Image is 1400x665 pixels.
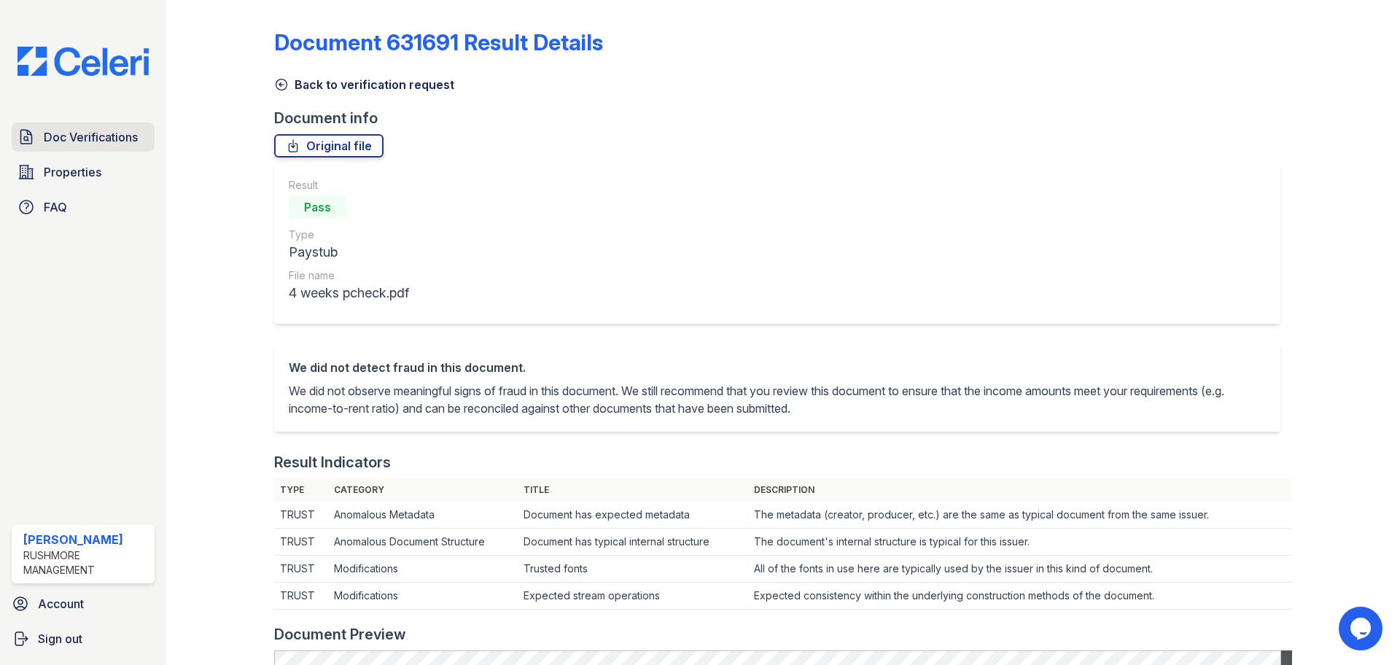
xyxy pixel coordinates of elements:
td: The metadata (creator, producer, etc.) are the same as typical document from the same issuer. [748,502,1292,529]
th: Title [518,478,748,502]
td: Document has expected metadata [518,502,748,529]
td: TRUST [274,583,329,610]
a: Original file [274,134,384,157]
a: Sign out [6,624,160,653]
td: Expected stream operations [518,583,748,610]
span: Account [38,595,84,612]
a: FAQ [12,192,155,222]
iframe: chat widget [1339,607,1385,650]
td: Trusted fonts [518,556,748,583]
span: FAQ [44,198,67,216]
div: Type [289,227,409,242]
div: Pass [289,195,347,219]
td: All of the fonts in use here are typically used by the issuer in this kind of document. [748,556,1292,583]
td: The document's internal structure is typical for this issuer. [748,529,1292,556]
a: Back to verification request [274,76,454,93]
div: [PERSON_NAME] [23,531,149,548]
div: Result [289,178,409,192]
span: Sign out [38,630,82,647]
div: Document info [274,108,1292,128]
td: TRUST [274,529,329,556]
a: Document 631691 Result Details [274,29,603,55]
td: Modifications [328,583,518,610]
img: CE_Logo_Blue-a8612792a0a2168367f1c8372b55b34899dd931a85d93a1a3d3e32e68fde9ad4.png [6,47,160,76]
div: 4 weeks pcheck.pdf [289,283,409,303]
td: TRUST [274,502,329,529]
td: Expected consistency within the underlying construction methods of the document. [748,583,1292,610]
div: File name [289,268,409,283]
td: Anomalous Document Structure [328,529,518,556]
div: Result Indicators [274,452,391,472]
td: Anomalous Metadata [328,502,518,529]
span: Properties [44,163,101,181]
th: Description [748,478,1292,502]
div: Paystub [289,242,409,262]
div: Document Preview [274,624,406,645]
div: Rushmore Management [23,548,149,577]
a: Account [6,589,160,618]
p: We did not observe meaningful signs of fraud in this document. We still recommend that you review... [289,382,1266,417]
a: Doc Verifications [12,122,155,152]
td: Document has typical internal structure [518,529,748,556]
td: Modifications [328,556,518,583]
td: TRUST [274,556,329,583]
span: Doc Verifications [44,128,138,146]
th: Category [328,478,518,502]
th: Type [274,478,329,502]
a: Properties [12,157,155,187]
div: We did not detect fraud in this document. [289,359,1266,376]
